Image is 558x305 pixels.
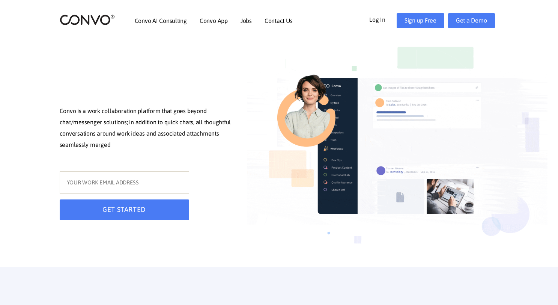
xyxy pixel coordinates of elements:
p: Convo is a work collaboration platform that goes beyond chat/messenger solutions; in addition to ... [60,106,236,152]
a: Convo App [200,18,228,24]
img: logo_2.png [60,14,115,26]
button: GET STARTED [60,199,189,220]
img: image_not_found [247,34,547,267]
a: Get a Demo [448,13,495,28]
input: YOUR WORK EMAIL ADDRESS [60,171,189,194]
a: Contact Us [265,18,293,24]
a: Convo AI Consulting [135,18,187,24]
a: Log In [369,13,397,25]
a: Jobs [241,18,252,24]
a: Sign up Free [397,13,444,28]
